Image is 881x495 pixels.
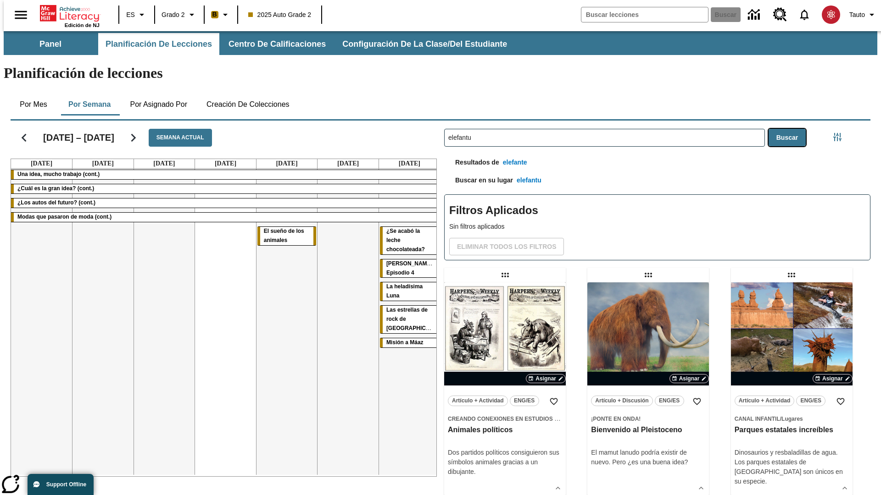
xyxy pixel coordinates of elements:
div: Filtros Aplicados [444,194,870,260]
a: 25 de septiembre de 2025 [213,159,238,168]
div: Subbarra de navegación [4,31,877,55]
a: 23 de septiembre de 2025 [90,159,116,168]
button: Artículo + Discusión [591,396,652,406]
span: Tema: ¡Ponte en onda!/null [591,414,705,423]
a: Centro de información [742,2,768,27]
span: ENG/ES [659,396,680,406]
div: El mamut lanudo podría existir de nuevo. Pero ¿es una buena idea? [591,448,705,467]
span: Artículo + Actividad [739,396,791,406]
span: ¿Los autos del futuro? (cont.) [17,199,95,206]
input: Buscar campo [581,7,708,22]
button: Regresar [12,126,36,149]
button: elefantu [513,172,545,189]
button: Por semana [61,93,118,115]
span: Misión a Máaz [386,339,424,346]
button: Por mes [11,93,56,115]
div: Modas que pasaron de moda (cont.) [11,213,440,222]
a: 24 de septiembre de 2025 [151,159,177,168]
button: Por asignado por [123,93,195,115]
p: Buscar en su lugar [444,176,513,190]
button: Centro de calificaciones [221,33,333,55]
span: Tema: Canal Infantil/Lugares [735,414,849,423]
div: La heladísima Luna [380,282,439,301]
a: 28 de septiembre de 2025 [397,159,422,168]
div: Elena Menope: Episodio 4 [380,259,439,278]
div: Lección arrastrable: Animales políticos [498,268,513,282]
button: Semana actual [149,129,212,147]
h3: Bienvenido al Pleistoceno [591,425,705,435]
span: Edición de NJ [65,22,100,28]
div: Dos partidos políticos consiguieron sus símbolos animales gracias a un dibujante. [448,448,562,477]
div: Dinosaurios y resbaladillas de agua. Los parques estatales de [GEOGRAPHIC_DATA] son únicos en su ... [735,448,849,486]
div: ¿Se acabó la leche chocolateada? [380,227,439,254]
span: ENG/ES [801,396,821,406]
span: Asignar [535,374,556,383]
button: Planificación de lecciones [98,33,219,55]
p: Resultados de [444,158,499,172]
button: Artículo + Actividad [448,396,508,406]
a: Portada [40,4,100,22]
button: Artículo + Actividad [735,396,795,406]
span: Asignar [679,374,700,383]
span: Asignar [822,374,843,383]
span: Grado 2 [162,10,185,20]
div: El sueño de los animales [257,227,317,245]
span: ¿Cuál es la gran idea? (cont.) [17,185,94,192]
button: ENG/ES [510,396,539,406]
div: Las estrellas de rock de Madagascar [380,306,439,333]
span: ¿Se acabó la leche chocolateada? [386,228,425,253]
button: Asignar Elegir fechas [526,374,566,383]
button: Asignar Elegir fechas [813,374,853,383]
button: Perfil/Configuración [846,6,881,23]
div: ¿Los autos del futuro? (cont.) [11,198,440,208]
span: B [212,9,217,20]
button: Añadir a mis Favoritas [689,393,705,410]
button: Creación de colecciones [199,93,297,115]
button: Añadir a mis Favoritas [546,393,562,410]
a: Centro de recursos, Se abrirá en una pestaña nueva. [768,2,792,27]
button: Ver más [694,481,708,495]
span: / [780,416,781,422]
h1: Planificación de lecciones [4,65,877,82]
a: 22 de septiembre de 2025 [29,159,54,168]
p: Sin filtros aplicados [449,222,865,231]
button: ENG/ES [655,396,684,406]
span: Centro de calificaciones [229,39,326,49]
img: avatar image [822,5,840,24]
span: Canal Infantil [735,416,780,422]
span: Elena Menope: Episodio 4 [386,260,435,276]
span: Las estrellas de rock de Madagascar [386,307,445,331]
button: Lenguaje: ES, Selecciona un idioma [122,6,151,23]
span: Artículo + Actividad [452,396,504,406]
a: 27 de septiembre de 2025 [335,159,361,168]
a: 26 de septiembre de 2025 [274,159,299,168]
span: Configuración de la clase/del estudiante [342,39,507,49]
span: Artículo + Discusión [595,396,648,406]
div: Portada [40,3,100,28]
button: ENG/ES [796,396,825,406]
button: Buscar [769,129,806,147]
button: Support Offline [28,474,94,495]
button: Grado: Grado 2, Elige un grado [158,6,201,23]
div: Misión a Máaz [380,338,439,347]
h2: Filtros Aplicados [449,199,865,222]
div: ¿Cuál es la gran idea? (cont.) [11,184,440,193]
div: Lección arrastrable: Bienvenido al Pleistoceno [641,268,656,282]
span: La heladísima Luna [386,283,423,299]
span: Tauto [849,10,865,20]
button: Ver más [838,481,852,495]
input: Buscar lecciones [445,129,764,146]
h3: Animales políticos [448,425,562,435]
button: Seguir [122,126,145,149]
span: El sueño de los animales [264,228,304,243]
span: Una idea, mucho trabajo (cont.) [17,171,100,177]
span: 2025 Auto Grade 2 [248,10,312,20]
button: Ver más [551,481,565,495]
button: Asignar Elegir fechas [669,374,709,383]
span: ES [126,10,135,20]
button: Abrir el menú lateral [7,1,34,28]
span: Creando conexiones en Estudios Sociales [448,416,582,422]
button: Panel [5,33,96,55]
span: ¡Ponte en onda! [591,416,641,422]
span: Tema: Creando conexiones en Estudios Sociales/Historia de Estados Unidos I [448,414,562,423]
